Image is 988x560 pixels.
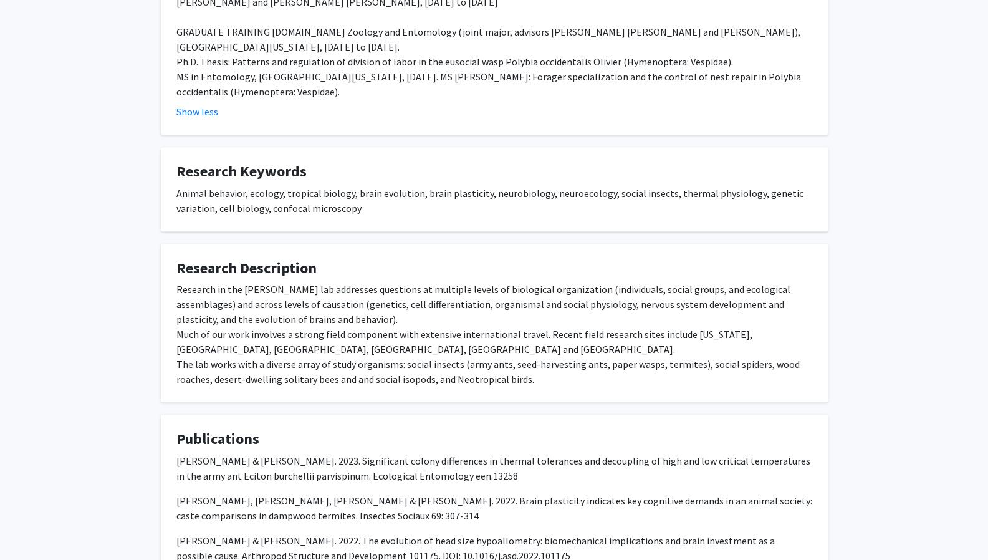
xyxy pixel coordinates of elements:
p: [PERSON_NAME] & [PERSON_NAME]. 2023. Significant colony differences in thermal tolerances and dec... [176,453,812,483]
p: [PERSON_NAME], [PERSON_NAME], [PERSON_NAME] & [PERSON_NAME]. 2022. Brain plasticity indicates key... [176,493,812,523]
div: Research in the [PERSON_NAME] lab addresses questions at multiple levels of biological organizati... [176,282,812,387]
div: Animal behavior, ecology, tropical biology, brain evolution, brain plasticity, neurobiology, neur... [176,186,812,216]
h4: Research Keywords [176,163,812,181]
h4: Research Description [176,259,812,278]
h4: Publications [176,430,812,448]
iframe: Chat [9,504,53,551]
button: Show less [176,104,218,119]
